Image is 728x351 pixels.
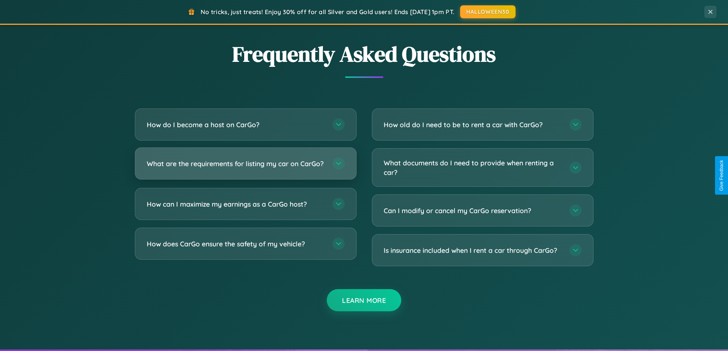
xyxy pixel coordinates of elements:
[384,246,562,255] h3: Is insurance included when I rent a car through CarGo?
[147,199,325,209] h3: How can I maximize my earnings as a CarGo host?
[135,39,593,69] h2: Frequently Asked Questions
[460,5,516,18] button: HALLOWEEN30
[147,239,325,249] h3: How does CarGo ensure the safety of my vehicle?
[384,120,562,129] h3: How old do I need to be to rent a car with CarGo?
[719,160,724,191] div: Give Feedback
[384,158,562,177] h3: What documents do I need to provide when renting a car?
[384,206,562,215] h3: Can I modify or cancel my CarGo reservation?
[147,159,325,168] h3: What are the requirements for listing my car on CarGo?
[201,8,454,16] span: No tricks, just treats! Enjoy 30% off for all Silver and Gold users! Ends [DATE] 1pm PT.
[147,120,325,129] h3: How do I become a host on CarGo?
[327,289,401,311] button: Learn More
